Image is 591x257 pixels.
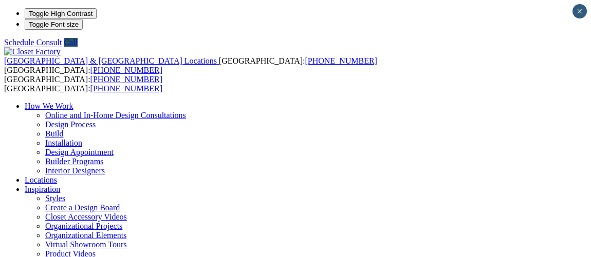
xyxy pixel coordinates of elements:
[45,240,127,249] a: Virtual Showroom Tours
[29,21,79,28] span: Toggle Font size
[45,194,65,203] a: Styles
[25,102,73,110] a: How We Work
[45,120,96,129] a: Design Process
[45,231,126,240] a: Organizational Elements
[4,75,162,93] span: [GEOGRAPHIC_DATA]: [GEOGRAPHIC_DATA]:
[4,47,61,56] img: Closet Factory
[572,4,587,18] button: Close
[64,38,78,47] a: Call
[45,166,105,175] a: Interior Designers
[45,222,122,230] a: Organizational Projects
[90,84,162,93] a: [PHONE_NUMBER]
[90,66,162,74] a: [PHONE_NUMBER]
[29,10,93,17] span: Toggle High Contrast
[305,56,377,65] a: [PHONE_NUMBER]
[25,185,60,193] a: Inspiration
[90,75,162,84] a: [PHONE_NUMBER]
[25,19,83,30] button: Toggle Font size
[45,139,82,147] a: Installation
[45,129,64,138] a: Build
[4,56,217,65] span: [GEOGRAPHIC_DATA] & [GEOGRAPHIC_DATA] Locations
[45,111,186,120] a: Online and In-Home Design Consultations
[25,175,57,184] a: Locations
[4,56,377,74] span: [GEOGRAPHIC_DATA]: [GEOGRAPHIC_DATA]:
[45,157,103,166] a: Builder Programs
[45,148,114,156] a: Design Appointment
[45,212,127,221] a: Closet Accessory Videos
[4,56,219,65] a: [GEOGRAPHIC_DATA] & [GEOGRAPHIC_DATA] Locations
[4,38,62,47] a: Schedule Consult
[45,203,120,212] a: Create a Design Board
[25,8,97,19] button: Toggle High Contrast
